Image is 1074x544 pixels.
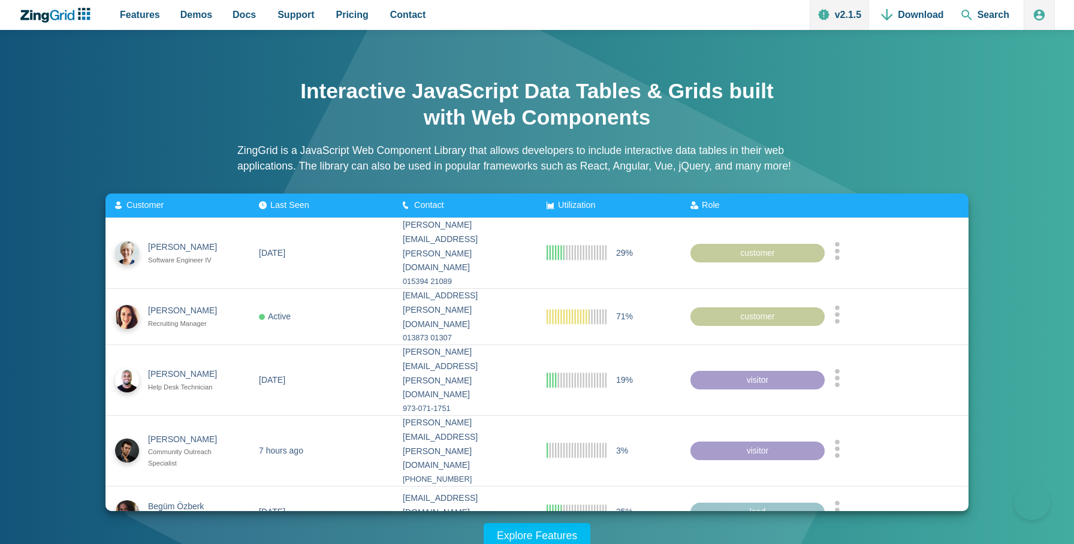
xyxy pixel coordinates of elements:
span: 25% [616,505,633,519]
div: [PERSON_NAME][EMAIL_ADDRESS][PERSON_NAME][DOMAIN_NAME] [403,416,527,473]
span: 29% [616,246,633,260]
h1: Interactive JavaScript Data Tables & Grids built with Web Components [297,78,777,131]
div: 013873 01307 [403,331,527,344]
div: [PHONE_NUMBER] [403,473,527,486]
span: 71% [616,309,633,324]
div: Active [259,309,291,324]
div: [PERSON_NAME] [148,432,228,446]
div: visitor [690,370,825,389]
span: Docs [233,7,256,23]
span: Utilization [558,200,595,210]
div: [DATE] [259,246,285,260]
div: customer [690,307,825,326]
iframe: Toggle Customer Support [1014,484,1050,520]
div: customer [690,243,825,262]
span: Last Seen [270,200,309,210]
span: Pricing [336,7,369,23]
div: Begüm Özberk [148,499,228,513]
div: 015394 21089 [403,275,527,288]
div: 7 hours ago [259,443,303,458]
span: Features [120,7,160,23]
span: Contact [390,7,426,23]
span: Role [702,200,720,210]
div: visitor [690,441,825,460]
span: Customer [126,200,164,210]
div: [PERSON_NAME][EMAIL_ADDRESS][PERSON_NAME][DOMAIN_NAME] [403,345,527,402]
span: Demos [180,7,212,23]
a: ZingChart Logo. Click to return to the homepage [19,8,96,23]
div: [PERSON_NAME][EMAIL_ADDRESS][PERSON_NAME][DOMAIN_NAME] [403,218,527,275]
div: [PERSON_NAME] [148,304,228,318]
div: [DATE] [259,505,285,519]
div: Help Desk Technician [148,382,228,393]
div: 973-071-1751 [403,402,527,415]
div: [DATE] [259,373,285,387]
span: Support [277,7,314,23]
p: ZingGrid is a JavaScript Web Component Library that allows developers to include interactive data... [237,143,837,174]
div: [EMAIL_ADDRESS][DOMAIN_NAME] [403,491,527,520]
div: Software Engineer IV [148,255,228,266]
div: [PERSON_NAME] [148,367,228,382]
div: [PERSON_NAME] [148,240,228,255]
div: [EMAIL_ADDRESS][PERSON_NAME][DOMAIN_NAME] [403,289,527,331]
div: lead [690,503,825,522]
span: 3% [616,443,628,458]
div: Recruiting Manager [148,318,228,330]
span: Contact [414,200,444,210]
span: 19% [616,373,633,387]
div: Community Outreach Specialist [148,446,228,469]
